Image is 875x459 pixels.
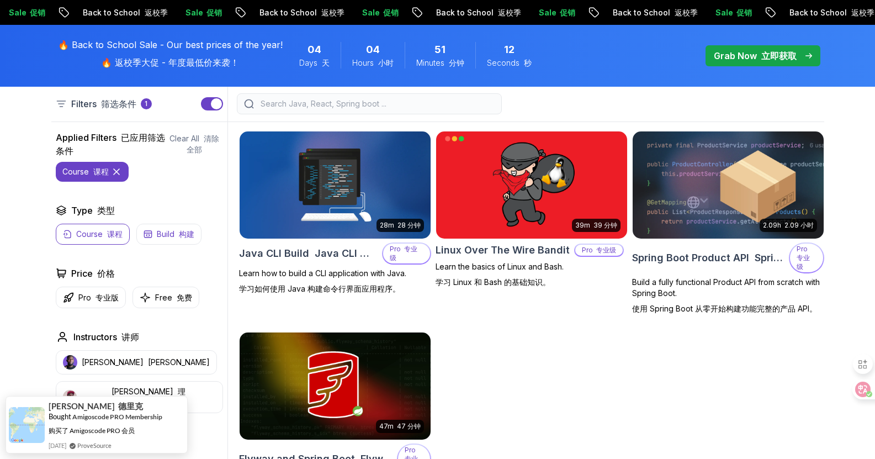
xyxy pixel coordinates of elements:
font: 筛选条件 [101,98,136,109]
font: 专业版 [96,293,119,302]
span: Bought [49,412,71,421]
p: Pro [78,292,119,303]
font: 德里克 [118,401,143,411]
font: 返校季 [819,8,842,17]
img: Java CLI Build card [240,131,431,239]
font: 专业级 [390,245,417,262]
p: Back to School [42,7,145,18]
p: Back to School [572,7,675,18]
font: 学习 Linux 和 Bash 的基础知识。 [436,277,550,287]
p: Build [157,229,194,240]
p: 🔥 Back to School Sale - Our best prices of the year! [58,38,283,73]
h2: Type [71,204,115,217]
font: 2.09 小时 [784,221,814,229]
font: 专业级 [596,246,616,254]
a: Spring Boot Product API card2.09h 2.09 小时Spring Boot Product API Spring Boot 产品 APIPro 专业级Build a... [632,131,824,319]
font: [PERSON_NAME] [148,357,210,367]
img: instructor img [63,390,77,404]
span: Minutes [416,57,464,68]
h2: Applied Filters [56,131,166,157]
font: 返校季 [113,8,136,17]
font: 免费 [177,293,192,302]
span: Hours [352,57,394,68]
span: 12 Seconds [504,42,515,57]
a: Java CLI Build card28m 28 分钟Java CLI Build Java CLI 构建Pro 专业级Learn how to build a CLI application... [239,131,431,299]
button: Free 免费 [132,287,199,308]
font: 学习如何使用 Java 构建命令行界面应用程序。 [239,284,400,293]
font: 促销 [174,8,190,17]
span: 51 Minutes [434,42,446,57]
p: Sale [321,7,375,18]
p: Learn how to build a CLI application with Java. [239,268,431,299]
p: Pro [383,244,430,263]
p: Back to School [219,7,321,18]
font: 🔥 返校季大促 - 年度最低价来袭！ [101,57,239,68]
img: instructor img [63,355,77,370]
font: 返校季 [466,8,489,17]
h2: Spring Boot Product API [632,250,785,266]
p: 39m [575,221,617,230]
p: Course [76,229,123,240]
font: 类型 [97,205,115,216]
h2: Price [71,267,115,280]
font: 小时 [378,58,394,67]
button: Pro 专业版 [56,287,126,308]
font: 使用 Spring Boot 从零开始构建功能完整的产品 API。 [632,304,817,313]
span: Seconds [487,57,532,68]
p: Pro [790,244,823,272]
font: 分钟 [449,58,464,67]
font: 立即获取 [761,50,797,61]
button: Build 构建 [136,224,201,245]
p: Back to School [395,7,498,18]
p: Pro [575,245,623,256]
p: Filters [71,97,136,110]
font: 秒 [524,58,532,67]
span: 4 Hours [366,42,380,57]
font: 39 分钟 [593,221,617,229]
p: course [62,166,109,177]
font: 返校季 [289,8,312,17]
span: 4 Days [307,42,321,57]
img: Spring Boot Product API card [633,131,824,239]
font: Java CLI 构建 [315,247,380,259]
a: ProveSource [77,441,112,450]
p: Sale [498,7,552,18]
font: 课程 [93,167,109,176]
p: 28m [380,221,421,230]
span: Days [299,57,330,68]
h2: Instructors [73,330,139,344]
font: 专业级 [797,254,810,271]
p: 2.09h [763,221,814,230]
p: Sale [675,7,729,18]
span: [DATE] [49,441,66,450]
span: [PERSON_NAME] [49,402,143,411]
font: 价格 [97,268,115,279]
font: 促销 [528,8,543,17]
font: 讲师 [121,331,139,342]
p: Free [155,292,192,303]
input: Search Java, React, Spring boot ... [258,98,495,109]
img: provesource social proof notification image [9,407,45,443]
a: Linux Over The Wire Bandit card39m 39 分钟Linux Over The Wire BanditPro 专业级Learn the basics of Linu... [436,131,628,292]
p: [PERSON_NAME] [82,357,210,368]
font: 课程 [107,229,123,239]
font: 47 分钟 [397,422,421,430]
p: 1 [145,99,147,108]
p: Learn the basics of Linux and Bash. [436,261,628,292]
a: Amigoscode PRO Membership [72,413,162,421]
button: instructor img[PERSON_NAME] [PERSON_NAME] [56,350,217,374]
p: Grab Now [714,49,797,62]
font: 返校季 [643,8,666,17]
p: [PERSON_NAME] [81,386,215,408]
font: 促销 [351,8,367,17]
p: Build a fully functional Product API from scratch with Spring Boot. [632,277,824,319]
button: course 课程 [56,162,129,182]
button: Clear All 清除全部 [166,133,223,155]
img: Flyway and Spring Boot card [240,333,431,440]
img: Linux Over The Wire Bandit card [436,131,627,239]
button: Course 课程 [56,224,130,245]
font: Spring Boot 产品 API [755,252,853,263]
p: Clear All [166,133,223,155]
button: instructor img[PERSON_NAME] 理[PERSON_NAME] [56,381,223,413]
h2: Java CLI Build [239,246,378,261]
